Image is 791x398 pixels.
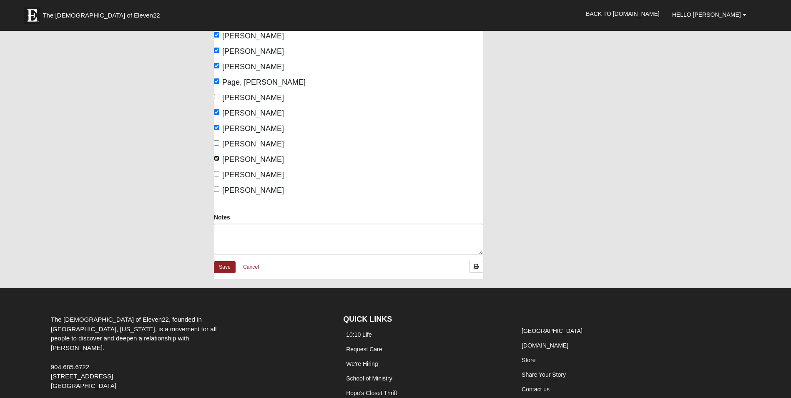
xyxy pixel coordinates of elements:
[522,327,583,334] a: [GEOGRAPHIC_DATA]
[43,11,160,20] span: The [DEMOGRAPHIC_DATA] of Eleven22
[346,360,378,367] a: We're Hiring
[346,331,372,338] a: 10:10 Life
[20,3,186,24] a: The [DEMOGRAPHIC_DATA] of Eleven22
[666,4,753,25] a: Hello [PERSON_NAME]
[214,63,219,68] input: [PERSON_NAME]
[214,171,219,176] input: [PERSON_NAME]
[672,11,741,18] span: Hello [PERSON_NAME]
[214,78,219,84] input: Page, [PERSON_NAME]
[346,346,382,353] a: Request Care
[222,155,284,164] span: [PERSON_NAME]
[222,186,284,194] span: [PERSON_NAME]
[222,32,284,40] span: [PERSON_NAME]
[24,7,40,24] img: Eleven22 logo
[214,125,219,130] input: [PERSON_NAME]
[522,357,535,363] a: Store
[214,94,219,99] input: [PERSON_NAME]
[214,186,219,192] input: [PERSON_NAME]
[222,78,306,86] span: Page, [PERSON_NAME]
[45,315,240,391] div: The [DEMOGRAPHIC_DATA] of Eleven22, founded in [GEOGRAPHIC_DATA], [US_STATE], is a movement for a...
[522,371,566,378] a: Share Your Story
[346,375,392,382] a: School of Ministry
[214,48,219,53] input: [PERSON_NAME]
[222,93,284,102] span: [PERSON_NAME]
[222,47,284,55] span: [PERSON_NAME]
[214,213,230,222] label: Notes
[222,109,284,117] span: [PERSON_NAME]
[343,315,506,324] h4: QUICK LINKS
[222,63,284,71] span: [PERSON_NAME]
[222,140,284,148] span: [PERSON_NAME]
[222,124,284,133] span: [PERSON_NAME]
[580,3,666,24] a: Back to [DOMAIN_NAME]
[238,261,264,274] a: Cancel
[214,261,236,273] a: Save
[214,156,219,161] input: [PERSON_NAME]
[469,261,483,273] a: Print Attendance Roster
[214,109,219,115] input: [PERSON_NAME]
[214,32,219,38] input: [PERSON_NAME]
[222,171,284,179] span: [PERSON_NAME]
[522,342,568,349] a: [DOMAIN_NAME]
[51,382,116,389] span: [GEOGRAPHIC_DATA]
[214,140,219,146] input: [PERSON_NAME]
